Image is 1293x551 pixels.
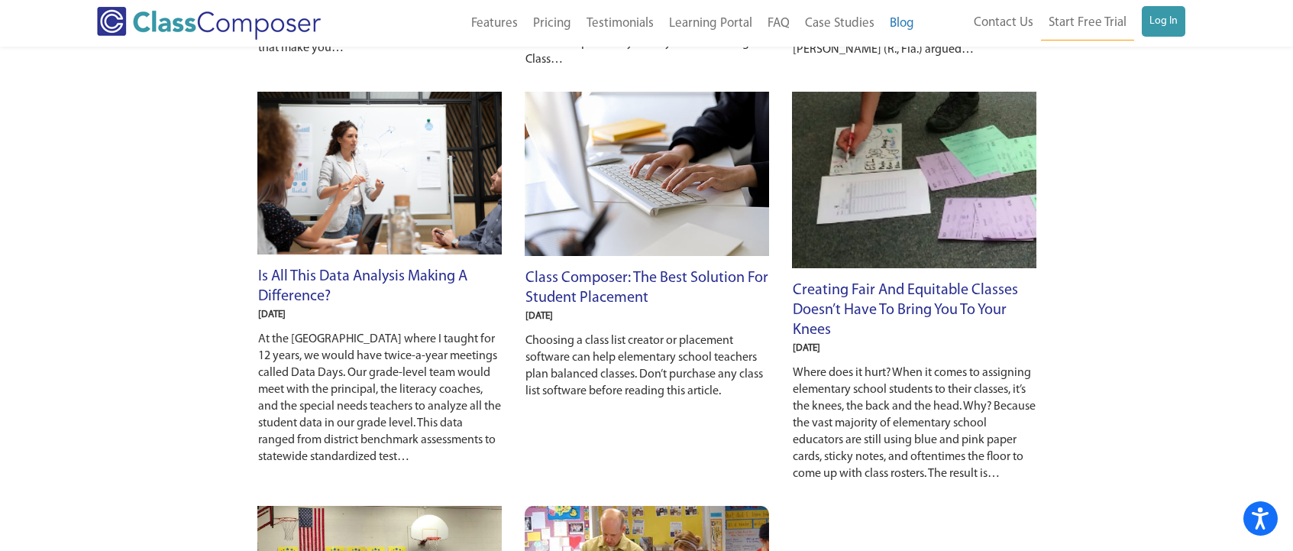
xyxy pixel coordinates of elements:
[797,7,882,41] a: Case Studies
[525,92,769,256] img: class list software comparison
[793,343,820,353] span: [DATE]
[882,7,922,41] a: Blog
[1142,6,1185,37] a: Log In
[793,283,1018,338] a: Creating Fair and Equitable Classes Doesn’t Have to Bring You to Your Knees
[793,365,1036,482] p: Where does it hurt? When it comes to assigning elementary school students to their classes, it’s ...
[792,92,1036,269] img: paper class lists
[579,7,661,41] a: Testimonials
[922,6,1185,41] nav: Header Menu
[97,7,321,40] img: Class Composer
[258,310,286,319] span: [DATE]
[258,331,501,465] p: At the [GEOGRAPHIC_DATA] where I taught for 12 years, we would have twice-a-year meetings called ...
[525,332,768,400] p: Choosing a class list creator or placement software can help elementary school teachers plan bala...
[257,92,502,254] img: female business coach makes presentation for staff
[966,6,1041,40] a: Contact Us
[525,7,579,41] a: Pricing
[258,269,467,304] a: Is All This Data Analysis Making a Difference?
[525,311,553,321] span: [DATE]
[1041,6,1134,41] a: Start Free Trial
[760,7,797,41] a: FAQ
[383,7,922,41] nav: Header Menu
[464,7,525,41] a: Features
[661,7,760,41] a: Learning Portal
[525,271,768,306] a: Class Composer: The Best Solution for Student Placement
